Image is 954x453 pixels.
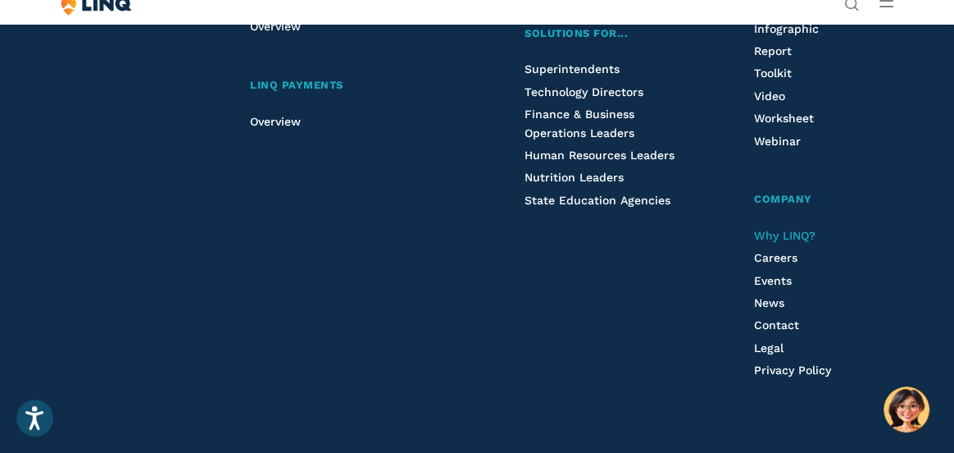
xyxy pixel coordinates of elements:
[754,44,792,57] a: Report
[250,79,343,91] span: LINQ Payments
[754,251,797,264] a: Careers
[754,318,799,332] a: Contact
[525,62,620,75] a: Superintendents
[525,149,675,162] a: Human Resources Leaders
[754,274,792,287] a: Events
[250,115,301,128] a: Overview
[754,22,819,35] a: Infographic
[754,191,893,208] a: Company
[525,108,634,139] a: Finance & Business Operations Leaders
[754,229,815,242] a: Why LINQ?
[754,193,812,205] span: Company
[525,194,670,207] a: State Education Agencies
[754,364,831,377] a: Privacy Policy
[525,171,624,184] a: Nutrition Leaders
[754,89,785,103] a: Video
[754,135,801,148] a: Webinar
[754,66,792,80] a: Toolkit
[754,341,784,355] a: Legal
[250,77,463,94] a: LINQ Payments
[754,112,814,125] a: Worksheet
[884,387,929,432] button: Hello, have a question? Let’s chat.
[525,85,643,98] a: Technology Directors
[250,20,301,33] a: Overview
[754,296,784,309] a: News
